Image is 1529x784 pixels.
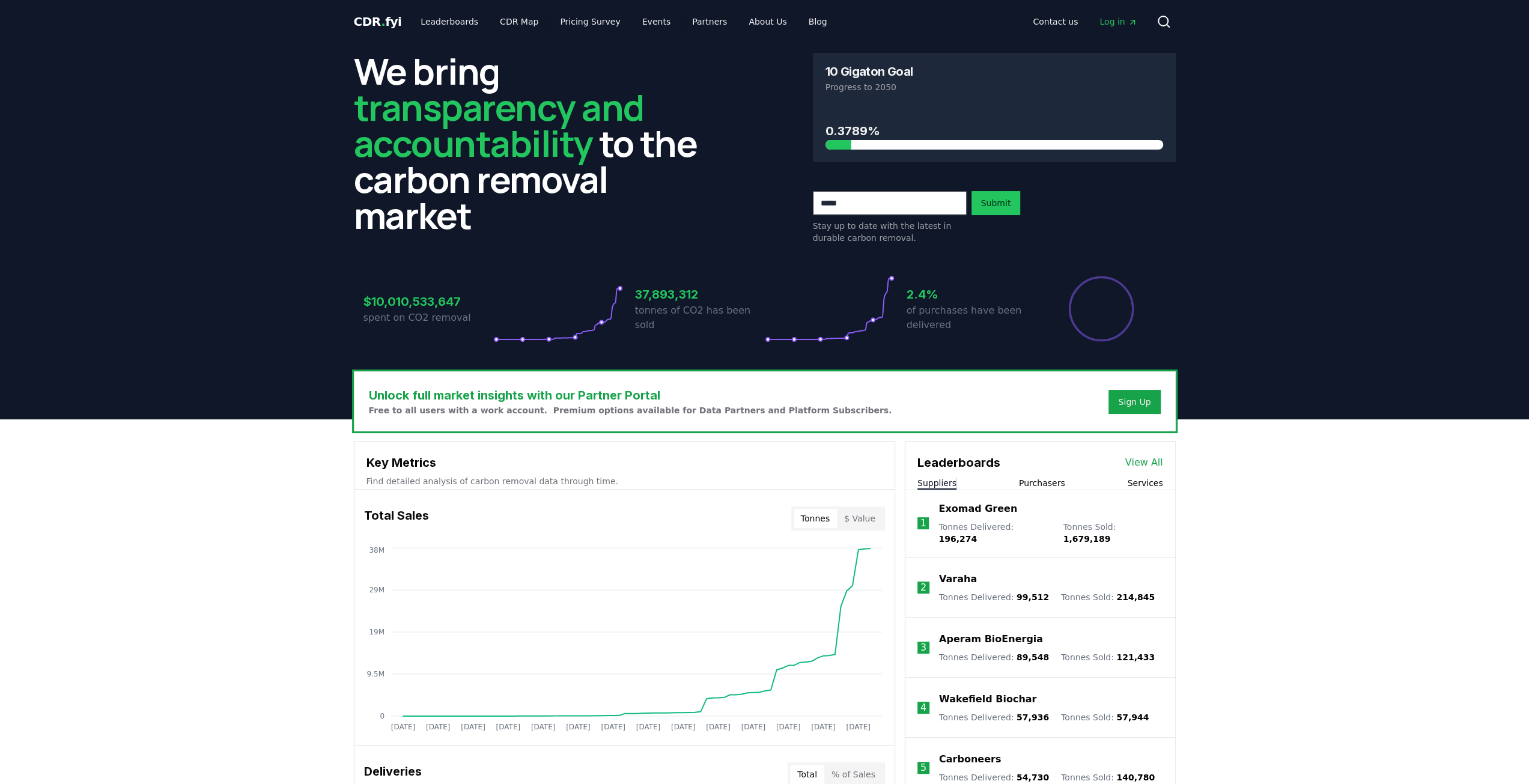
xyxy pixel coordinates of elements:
span: 54,730 [1017,773,1049,782]
tspan: [DATE] [391,723,415,731]
a: Contact us [1023,11,1087,32]
a: Wakefield Biochar [939,692,1036,707]
p: Tonnes Delivered : [939,591,1049,603]
h3: $10,010,533,647 [363,293,493,311]
tspan: [DATE] [461,723,485,731]
p: Tonnes Sold : [1061,771,1155,783]
span: 99,512 [1017,592,1049,602]
span: Log in [1099,16,1137,28]
button: $ Value [837,509,883,528]
tspan: [DATE] [530,723,555,731]
p: Tonnes Sold : [1061,651,1155,663]
p: of purchases have been delivered [907,303,1036,332]
h3: Key Metrics [366,454,883,472]
button: Services [1127,477,1163,489]
tspan: [DATE] [636,723,660,731]
p: tonnes of CO2 has been sold [635,303,765,332]
p: Find detailed analysis of carbon removal data through time. [366,475,883,487]
span: 57,944 [1116,713,1149,722]
p: spent on CO2 removal [363,311,493,325]
tspan: [DATE] [741,723,765,731]
tspan: [DATE] [601,723,625,731]
h3: Unlock full market insights with our Partner Portal [369,386,892,404]
a: CDR.fyi [354,13,402,30]
span: CDR fyi [354,14,402,29]
p: 1 [920,516,926,530]
tspan: [DATE] [706,723,731,731]
span: 196,274 [938,534,977,544]
a: Log in [1090,11,1146,32]
span: 57,936 [1017,713,1049,722]
h3: 2.4% [907,285,1036,303]
button: Submit [971,191,1021,215]
a: Varaha [939,572,977,586]
p: Tonnes Delivered : [939,651,1049,663]
button: Sign Up [1108,390,1160,414]
a: View All [1125,455,1163,470]
span: 214,845 [1116,592,1155,602]
span: 121,433 [1116,652,1155,662]
span: 1,679,189 [1063,534,1110,544]
button: Total [790,765,824,784]
span: 89,548 [1017,652,1049,662]
tspan: 0 [380,712,385,720]
nav: Main [411,11,836,32]
p: 4 [920,700,926,715]
a: Blog [799,11,837,32]
p: 3 [920,640,926,655]
a: Exomad Green [938,502,1017,516]
h3: 10 Gigaton Goal [825,65,913,77]
nav: Main [1023,11,1146,32]
span: . [381,14,385,29]
tspan: 9.5M [366,670,384,678]
a: Events [633,11,680,32]
a: CDR Map [490,11,548,32]
button: Purchasers [1019,477,1065,489]
button: Tonnes [794,509,837,528]
p: Tonnes Delivered : [939,771,1049,783]
p: 5 [920,761,926,775]
tspan: 19M [369,628,385,636]
p: Stay up to date with the latest in durable carbon removal. [813,220,967,244]
tspan: [DATE] [566,723,591,731]
p: Tonnes Delivered : [938,521,1051,545]
a: Partners [682,11,737,32]
p: Tonnes Sold : [1061,711,1149,723]
div: Percentage of sales delivered [1068,275,1135,342]
span: 140,780 [1116,773,1155,782]
tspan: [DATE] [496,723,520,731]
h3: Leaderboards [917,454,1000,472]
h2: We bring to the carbon removal market [354,53,717,233]
p: Tonnes Sold : [1063,521,1163,545]
button: Suppliers [917,477,956,489]
p: 2 [920,580,926,595]
tspan: 29M [369,586,385,594]
h3: 0.3789% [825,122,1163,140]
span: transparency and accountability [354,82,644,168]
p: Progress to 2050 [825,81,1163,93]
h3: Total Sales [364,506,429,530]
h3: 37,893,312 [635,285,765,303]
a: Leaderboards [411,11,488,32]
tspan: 38M [369,546,385,555]
p: Tonnes Delivered : [939,711,1049,723]
a: Pricing Survey [550,11,630,32]
tspan: [DATE] [425,723,450,731]
tspan: [DATE] [776,723,801,731]
tspan: [DATE] [671,723,696,731]
button: % of Sales [824,765,883,784]
a: Aperam BioEnergia [939,632,1043,646]
p: Tonnes Sold : [1061,591,1155,603]
a: Sign Up [1118,396,1151,408]
p: Free to all users with a work account. Premium options available for Data Partners and Platform S... [369,404,892,416]
a: About Us [739,11,796,32]
tspan: [DATE] [811,723,836,731]
a: Carboneers [939,752,1001,767]
tspan: [DATE] [846,723,871,731]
